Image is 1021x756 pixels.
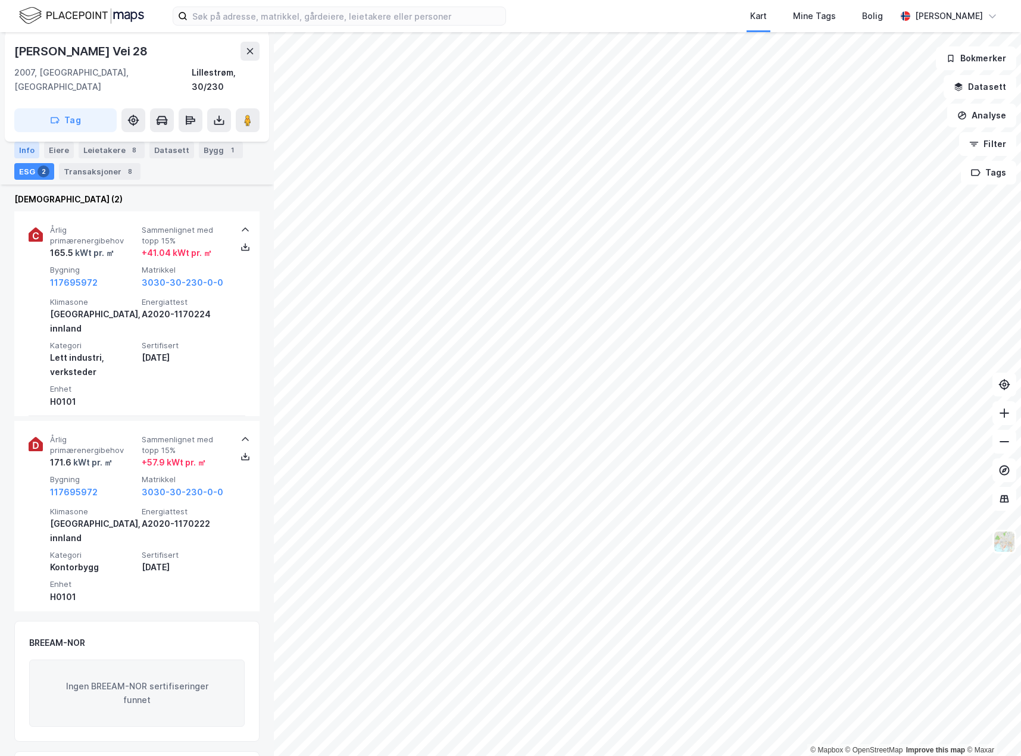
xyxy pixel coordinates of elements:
span: Kategori [50,340,137,351]
div: Kart [750,9,767,23]
button: Filter [959,132,1016,156]
button: 3030-30-230-0-0 [142,276,223,290]
iframe: Chat Widget [961,699,1021,756]
div: H0101 [50,395,137,409]
button: 117695972 [50,485,98,499]
div: ESG [14,163,54,180]
span: Sertifisert [142,340,229,351]
span: Klimasone [50,507,137,517]
span: Bygning [50,265,137,275]
span: Matrikkel [142,474,229,485]
span: Sammenlignet med topp 15% [142,225,229,246]
div: Kontorbygg [50,560,137,574]
div: Lillestrøm, 30/230 [192,65,260,94]
div: 2007, [GEOGRAPHIC_DATA], [GEOGRAPHIC_DATA] [14,65,192,94]
div: A2020-1170224 [142,307,229,321]
div: [DATE] [142,351,229,365]
div: Ingen BREEAM-NOR sertifiseringer funnet [29,660,245,727]
div: Bygg [199,142,243,158]
a: Mapbox [810,746,843,754]
div: 8 [128,144,140,156]
img: logo.f888ab2527a4732fd821a326f86c7f29.svg [19,5,144,26]
img: Z [993,530,1016,553]
span: Årlig primærenergibehov [50,225,137,246]
div: [DEMOGRAPHIC_DATA] (2) [14,192,260,207]
div: Transaksjoner [59,163,140,180]
span: Sammenlignet med topp 15% [142,435,229,455]
div: 1 [226,144,238,156]
div: [GEOGRAPHIC_DATA], innland [50,307,137,336]
div: kWt pr. ㎡ [73,246,114,260]
span: Sertifisert [142,550,229,560]
button: Analyse [947,104,1016,127]
div: H0101 [50,590,137,604]
span: Klimasone [50,297,137,307]
span: Energiattest [142,297,229,307]
div: [DATE] [142,560,229,574]
span: Matrikkel [142,265,229,275]
button: Bokmerker [936,46,1016,70]
div: A2020-1170222 [142,517,229,531]
div: kWt pr. ㎡ [71,455,113,470]
span: Energiattest [142,507,229,517]
div: [PERSON_NAME] Vei 28 [14,42,150,61]
div: Eiere [44,142,74,158]
button: Tag [14,108,117,132]
span: Bygning [50,474,137,485]
span: Enhet [50,579,137,589]
div: Mine Tags [793,9,836,23]
a: Improve this map [906,746,965,754]
span: Enhet [50,384,137,394]
div: 2 [38,165,49,177]
div: Datasett [149,142,194,158]
div: Bolig [862,9,883,23]
div: 165.5 [50,246,114,260]
a: OpenStreetMap [845,746,903,754]
div: 8 [124,165,136,177]
div: + 41.04 kWt pr. ㎡ [142,246,212,260]
button: 117695972 [50,276,98,290]
span: Årlig primærenergibehov [50,435,137,455]
button: 3030-30-230-0-0 [142,485,223,499]
div: [PERSON_NAME] [915,9,983,23]
div: Kontrollprogram for chat [961,699,1021,756]
div: BREEAM-NOR [29,636,85,650]
button: Datasett [944,75,1016,99]
div: 171.6 [50,455,113,470]
div: + 57.9 kWt pr. ㎡ [142,455,206,470]
div: [GEOGRAPHIC_DATA], innland [50,517,137,545]
button: Tags [961,161,1016,185]
div: Lett industri, verksteder [50,351,137,379]
input: Søk på adresse, matrikkel, gårdeiere, leietakere eller personer [188,7,505,25]
div: Leietakere [79,142,145,158]
div: Info [14,142,39,158]
span: Kategori [50,550,137,560]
